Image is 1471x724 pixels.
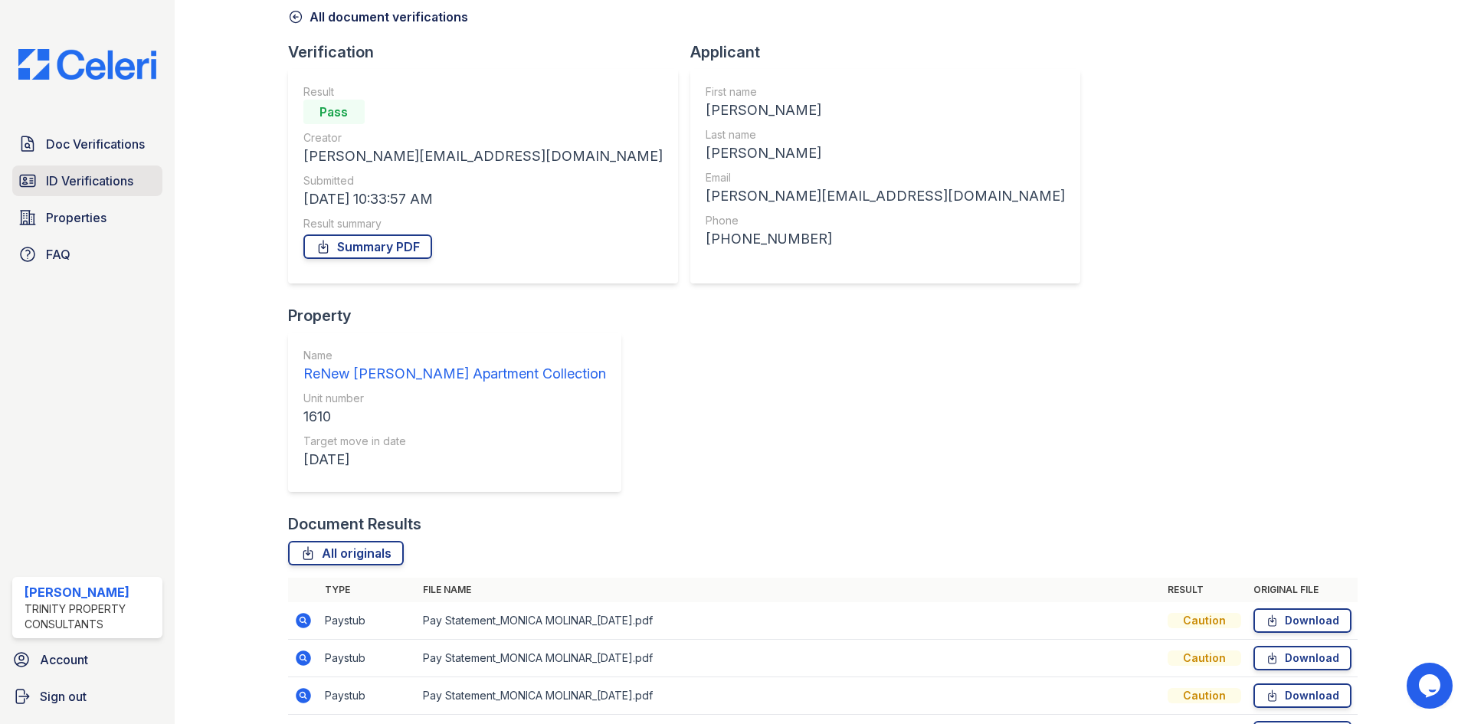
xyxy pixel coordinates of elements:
div: Caution [1168,650,1241,666]
div: [PERSON_NAME] [706,100,1065,121]
td: Pay Statement_MONICA MOLINAR_[DATE].pdf [417,602,1161,640]
div: First name [706,84,1065,100]
a: Sign out [6,681,169,712]
div: [PERSON_NAME] [25,583,156,601]
td: Pay Statement_MONICA MOLINAR_[DATE].pdf [417,640,1161,677]
span: FAQ [46,245,70,264]
div: Target move in date [303,434,606,449]
div: Result summary [303,216,663,231]
div: Pass [303,100,365,124]
div: [PERSON_NAME][EMAIL_ADDRESS][DOMAIN_NAME] [303,146,663,167]
a: All originals [288,541,404,565]
a: Download [1253,646,1351,670]
th: Type [319,578,417,602]
div: Applicant [690,41,1093,63]
div: ReNew [PERSON_NAME] Apartment Collection [303,363,606,385]
td: Paystub [319,602,417,640]
a: Account [6,644,169,675]
div: Document Results [288,513,421,535]
a: ID Verifications [12,165,162,196]
a: Properties [12,202,162,233]
th: Result [1161,578,1247,602]
a: All document verifications [288,8,468,26]
div: Caution [1168,688,1241,703]
a: Download [1253,608,1351,633]
span: Doc Verifications [46,135,145,153]
div: Verification [288,41,690,63]
span: Account [40,650,88,669]
div: Phone [706,213,1065,228]
a: Download [1253,683,1351,708]
div: Email [706,170,1065,185]
div: [PHONE_NUMBER] [706,228,1065,250]
a: Doc Verifications [12,129,162,159]
div: Submitted [303,173,663,188]
div: Result [303,84,663,100]
div: 1610 [303,406,606,428]
div: [DATE] [303,449,606,470]
div: Name [303,348,606,363]
div: Last name [706,127,1065,143]
td: Paystub [319,677,417,715]
a: Summary PDF [303,234,432,259]
div: Creator [303,130,663,146]
div: [DATE] 10:33:57 AM [303,188,663,210]
div: Trinity Property Consultants [25,601,156,632]
div: [PERSON_NAME] [706,143,1065,164]
img: CE_Logo_Blue-a8612792a0a2168367f1c8372b55b34899dd931a85d93a1a3d3e32e68fde9ad4.png [6,49,169,80]
div: [PERSON_NAME][EMAIL_ADDRESS][DOMAIN_NAME] [706,185,1065,207]
span: ID Verifications [46,172,133,190]
a: FAQ [12,239,162,270]
th: File name [417,578,1161,602]
div: Unit number [303,391,606,406]
div: Caution [1168,613,1241,628]
span: Sign out [40,687,87,706]
span: Properties [46,208,106,227]
th: Original file [1247,578,1358,602]
td: Pay Statement_MONICA MOLINAR_[DATE].pdf [417,677,1161,715]
iframe: chat widget [1407,663,1456,709]
td: Paystub [319,640,417,677]
a: Name ReNew [PERSON_NAME] Apartment Collection [303,348,606,385]
div: Property [288,305,634,326]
